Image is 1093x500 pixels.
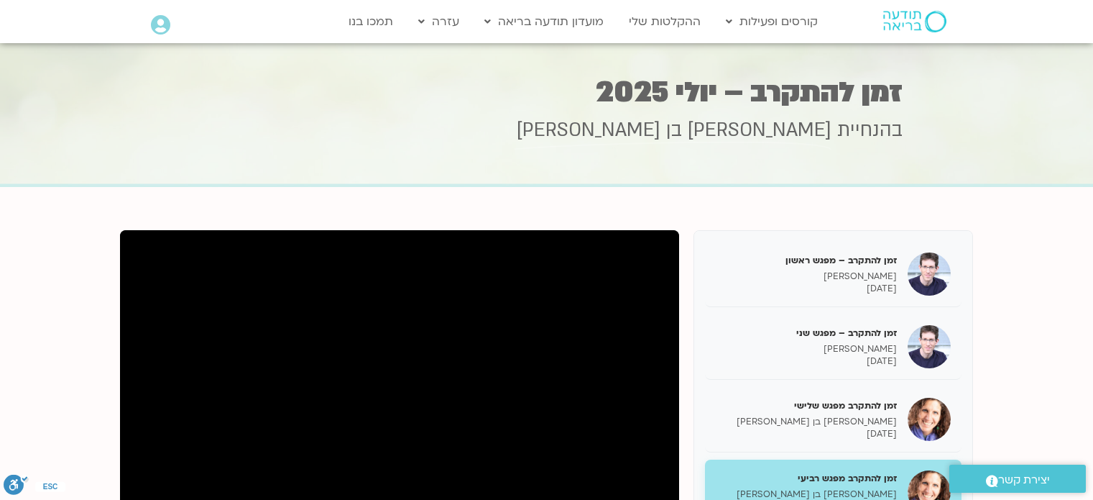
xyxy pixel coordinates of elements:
span: בהנחיית [837,117,903,143]
a: קורסים ופעילות [719,8,825,35]
h5: זמן להתקרב – מפגש שני [716,327,897,340]
a: עזרה [411,8,466,35]
a: יצירת קשר [949,465,1086,493]
p: [PERSON_NAME] בן [PERSON_NAME] [716,416,897,428]
h5: זמן להתקרב מפגש רביעי [716,472,897,485]
img: תודעה בריאה [883,11,946,32]
p: [PERSON_NAME] [716,271,897,283]
img: זמן להתקרב מפגש שלישי [908,398,951,441]
p: [DATE] [716,355,897,368]
img: זמן להתקרב – מפגש שני [908,325,951,368]
a: מועדון תודעה בריאה [477,8,611,35]
h5: זמן להתקרב – מפגש ראשון [716,254,897,267]
span: יצירת קשר [998,471,1050,490]
p: [PERSON_NAME] [716,343,897,355]
img: זמן להתקרב – מפגש ראשון [908,253,951,296]
h1: זמן להתקרב – יולי 2025 [191,78,903,106]
a: ההקלטות שלי [622,8,708,35]
p: [DATE] [716,283,897,295]
a: תמכו בנו [341,8,400,35]
h5: זמן להתקרב מפגש שלישי [716,399,897,412]
p: [DATE] [716,428,897,440]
